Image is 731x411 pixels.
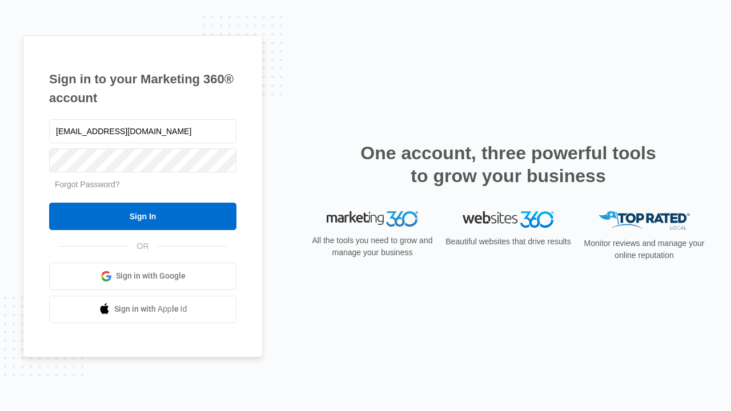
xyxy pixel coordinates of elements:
[463,211,554,228] img: Websites 360
[49,70,236,107] h1: Sign in to your Marketing 360® account
[599,211,690,230] img: Top Rated Local
[580,237,708,261] p: Monitor reviews and manage your online reputation
[129,240,157,252] span: OR
[55,180,120,189] a: Forgot Password?
[114,303,187,315] span: Sign in with Apple Id
[116,270,186,282] span: Sign in with Google
[327,211,418,227] img: Marketing 360
[357,142,660,187] h2: One account, three powerful tools to grow your business
[49,263,236,290] a: Sign in with Google
[49,119,236,143] input: Email
[49,203,236,230] input: Sign In
[444,236,572,248] p: Beautiful websites that drive results
[308,235,436,259] p: All the tools you need to grow and manage your business
[49,296,236,323] a: Sign in with Apple Id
